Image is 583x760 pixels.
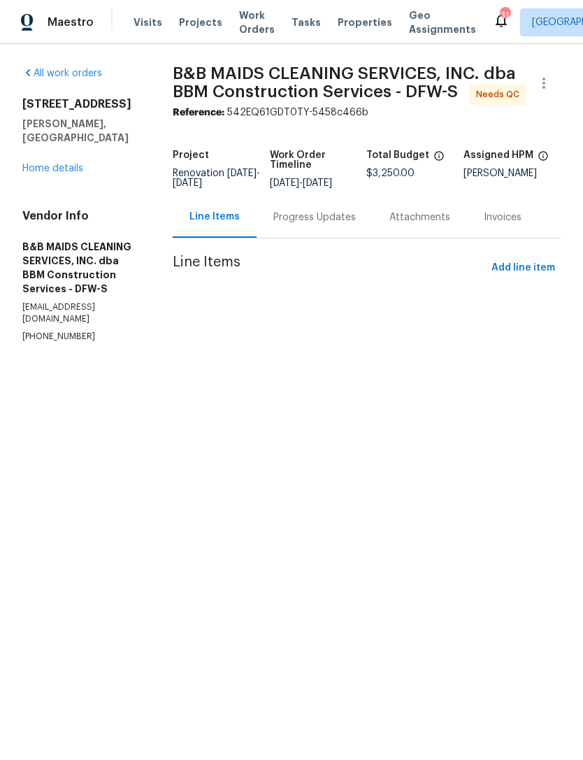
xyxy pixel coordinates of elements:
h4: Vendor Info [22,209,139,223]
b: Reference: [173,108,224,117]
div: Attachments [389,210,450,224]
span: [DATE] [173,178,202,188]
div: Invoices [484,210,521,224]
div: 542EQ61GDT0TY-5458c466b [173,106,561,120]
span: [DATE] [270,178,299,188]
span: Needs QC [476,87,525,101]
h5: Work Order Timeline [270,150,367,170]
span: $3,250.00 [366,169,415,178]
span: [DATE] [227,169,257,178]
span: Line Items [173,255,486,281]
span: [DATE] [303,178,332,188]
div: Line Items [189,210,240,224]
p: [EMAIL_ADDRESS][DOMAIN_NAME] [22,301,139,325]
div: 31 [500,8,510,22]
h5: Project [173,150,209,160]
span: Work Orders [239,8,275,36]
button: Add line item [486,255,561,281]
span: B&B MAIDS CLEANING SERVICES, INC. dba BBM Construction Services - DFW-S [173,65,516,100]
span: Geo Assignments [409,8,476,36]
a: Home details [22,164,83,173]
p: [PHONE_NUMBER] [22,331,139,343]
span: - [270,178,332,188]
span: - [173,169,260,188]
h5: B&B MAIDS CLEANING SERVICES, INC. dba BBM Construction Services - DFW-S [22,240,139,296]
span: The total cost of line items that have been proposed by Opendoor. This sum includes line items th... [433,150,445,169]
span: The hpm assigned to this work order. [538,150,549,169]
h5: Total Budget [366,150,429,160]
span: Add line item [491,259,555,277]
span: Renovation [173,169,260,188]
div: Progress Updates [273,210,356,224]
span: Properties [338,15,392,29]
span: Visits [134,15,162,29]
h5: Assigned HPM [463,150,533,160]
span: Maestro [48,15,94,29]
h2: [STREET_ADDRESS] [22,97,139,111]
span: Tasks [291,17,321,27]
h5: [PERSON_NAME], [GEOGRAPHIC_DATA] [22,117,139,145]
div: [PERSON_NAME] [463,169,561,178]
a: All work orders [22,69,102,78]
span: Projects [179,15,222,29]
